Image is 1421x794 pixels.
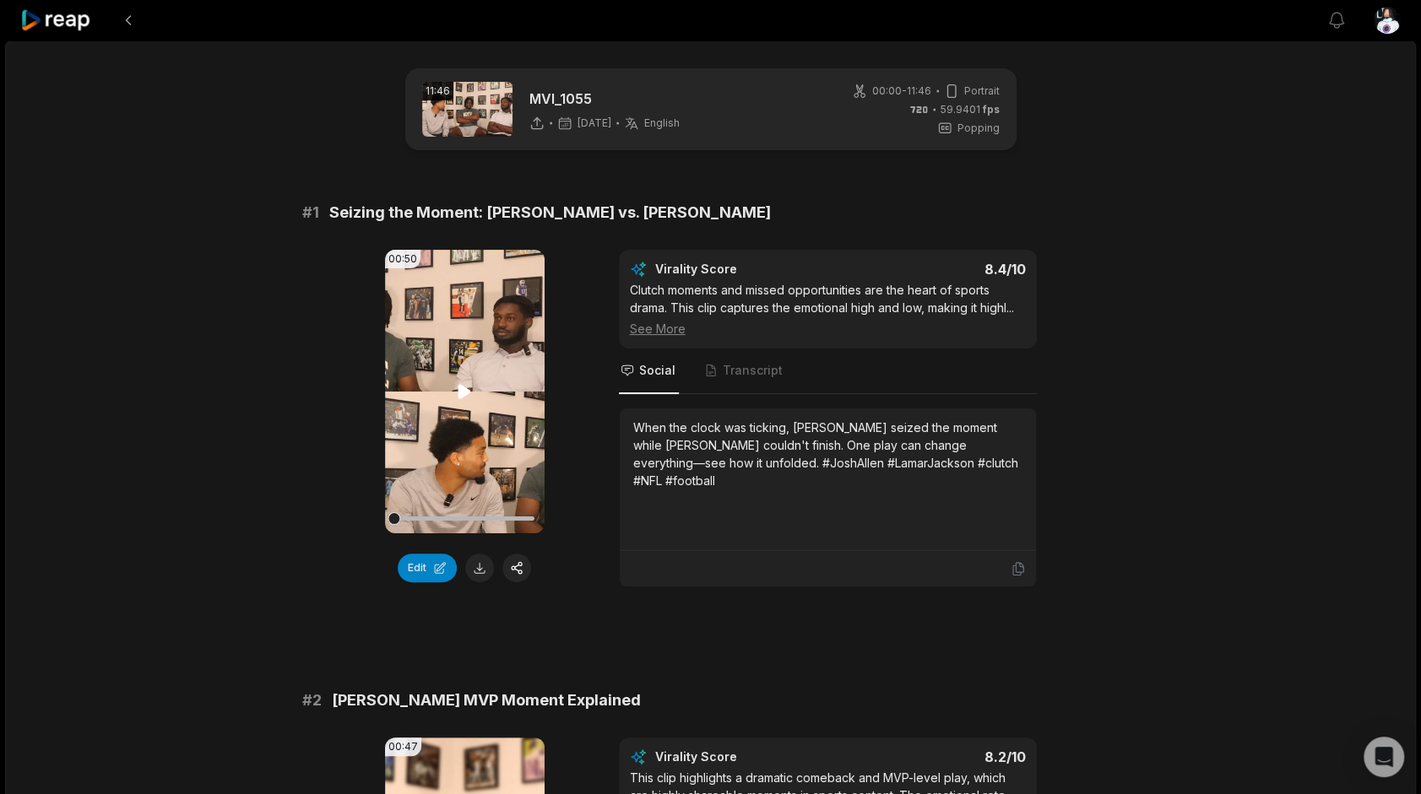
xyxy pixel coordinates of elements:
[385,250,545,533] video: Your browser does not support mp4 format.
[529,89,680,109] p: MVI_1055
[655,261,837,278] div: Virality Score
[422,82,453,100] div: 11:46
[957,121,1000,136] span: Popping
[1364,737,1404,777] div: Open Intercom Messenger
[630,281,1026,338] div: Clutch moments and missed opportunities are the heart of sports drama. This clip captures the emo...
[872,84,931,99] span: 00:00 - 11:46
[639,362,675,379] span: Social
[644,116,680,130] span: English
[619,348,1037,394] nav: Tabs
[844,261,1026,278] div: 8.4 /10
[302,201,319,224] span: # 1
[630,320,1026,338] div: See More
[332,689,641,712] span: [PERSON_NAME] MVP Moment Explained
[964,84,1000,99] span: Portrait
[302,689,322,712] span: # 2
[941,102,1000,117] span: 59.9401
[329,201,771,224] span: Seizing the Moment: [PERSON_NAME] vs. [PERSON_NAME]
[633,419,1022,489] div: When the clock was ticking, [PERSON_NAME] seized the moment while [PERSON_NAME] couldn't finish. ...
[578,116,611,130] span: [DATE]
[723,362,783,379] span: Transcript
[655,748,837,765] div: Virality Score
[844,748,1026,765] div: 8.2 /10
[398,554,457,582] button: Edit
[983,103,1000,116] span: fps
